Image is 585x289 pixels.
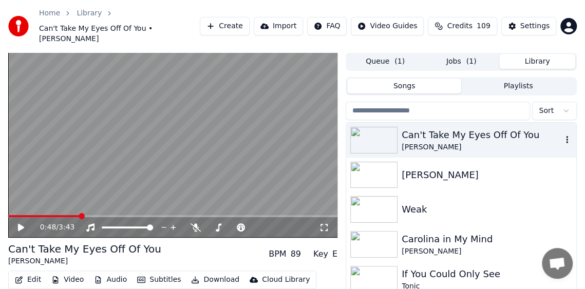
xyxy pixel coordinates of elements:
[77,8,102,18] a: Library
[466,56,477,67] span: ( 1 )
[520,21,550,31] div: Settings
[254,17,303,35] button: Import
[332,248,337,260] div: E
[39,8,60,18] a: Home
[39,8,200,44] nav: breadcrumb
[402,232,572,246] div: Carolina in My Mind
[47,273,88,287] button: Video
[11,273,45,287] button: Edit
[8,16,29,36] img: youka
[307,17,347,35] button: FAQ
[402,267,572,281] div: If You Could Only See
[542,248,573,279] a: Open chat
[59,222,74,233] span: 3:43
[291,248,301,260] div: 89
[447,21,472,31] span: Credits
[351,17,424,35] button: Video Guides
[133,273,185,287] button: Subtitles
[40,222,56,233] span: 0:48
[461,79,575,93] button: Playlists
[262,275,310,285] div: Cloud Library
[269,248,286,260] div: BPM
[8,256,161,266] div: [PERSON_NAME]
[313,248,328,260] div: Key
[402,128,562,142] div: Can't Take My Eyes Off Of You
[499,54,575,69] button: Library
[402,168,572,182] div: [PERSON_NAME]
[428,17,497,35] button: Credits109
[200,17,250,35] button: Create
[539,106,554,116] span: Sort
[394,56,405,67] span: ( 1 )
[40,222,65,233] div: /
[187,273,243,287] button: Download
[39,24,200,44] span: Can't Take My Eyes Off Of You • [PERSON_NAME]
[501,17,556,35] button: Settings
[347,79,461,93] button: Songs
[90,273,131,287] button: Audio
[477,21,490,31] span: 109
[402,202,572,217] div: Weak
[402,142,562,152] div: [PERSON_NAME]
[402,246,572,257] div: [PERSON_NAME]
[423,54,499,69] button: Jobs
[8,242,161,256] div: Can't Take My Eyes Off Of You
[347,54,423,69] button: Queue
